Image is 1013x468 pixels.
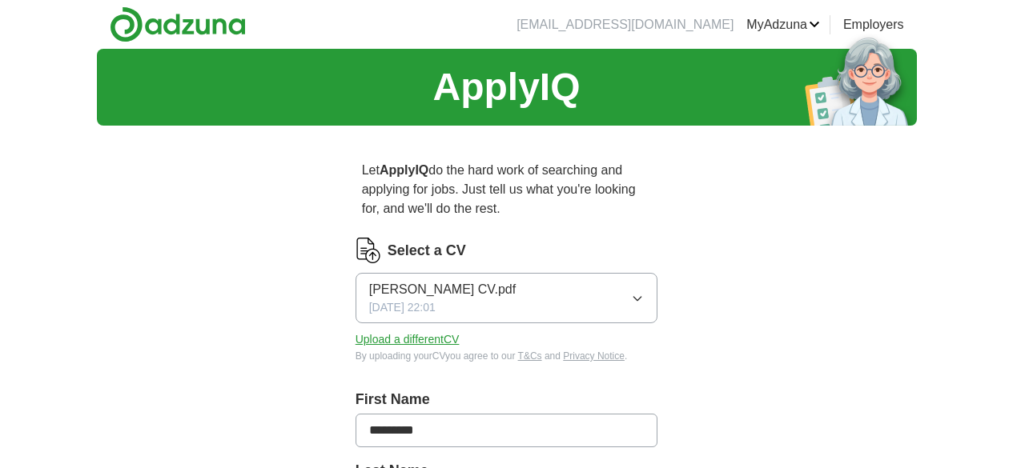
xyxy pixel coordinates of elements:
[356,154,658,225] p: Let do the hard work of searching and applying for jobs. Just tell us what you're looking for, an...
[356,331,460,348] button: Upload a differentCV
[369,280,516,299] span: [PERSON_NAME] CV.pdf
[843,15,904,34] a: Employers
[432,58,580,116] h1: ApplyIQ
[356,238,381,263] img: CV Icon
[356,389,658,410] label: First Name
[380,163,428,177] strong: ApplyIQ
[356,349,658,363] div: By uploading your CV you agree to our and .
[110,6,246,42] img: Adzuna logo
[563,350,625,362] a: Privacy Notice
[517,15,734,34] li: [EMAIL_ADDRESS][DOMAIN_NAME]
[746,15,820,34] a: MyAdzuna
[518,350,542,362] a: T&Cs
[388,240,466,262] label: Select a CV
[356,273,658,323] button: [PERSON_NAME] CV.pdf[DATE] 22:01
[369,299,436,316] span: [DATE] 22:01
